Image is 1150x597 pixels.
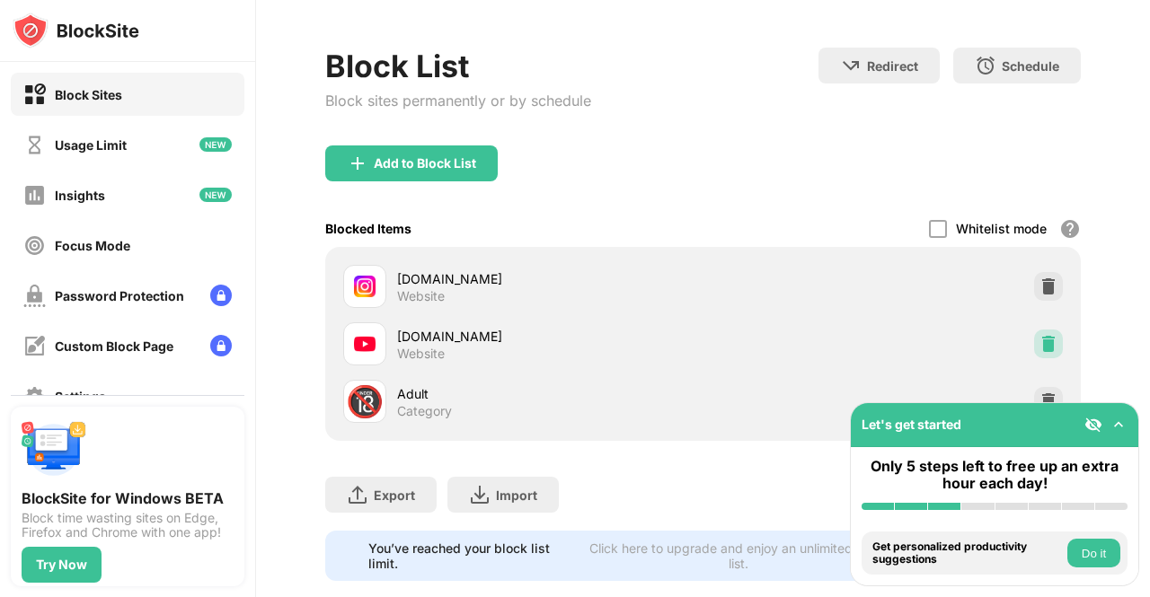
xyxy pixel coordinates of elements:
div: Website [397,288,445,304]
div: Redirect [867,58,918,74]
img: settings-off.svg [23,385,46,408]
div: Blocked Items [325,221,411,236]
div: Website [397,346,445,362]
img: lock-menu.svg [210,285,232,306]
div: Insights [55,188,105,203]
div: Usage Limit [55,137,127,153]
div: Block List [325,48,591,84]
img: password-protection-off.svg [23,285,46,307]
div: Get personalized productivity suggestions [872,540,1063,566]
div: Schedule [1002,58,1059,74]
div: Try Now [36,557,87,572]
div: Adult [397,384,703,403]
img: time-usage-off.svg [23,134,46,156]
div: Block Sites [55,87,122,102]
div: Focus Mode [55,238,130,253]
div: [DOMAIN_NAME] [397,269,703,288]
div: You’ve reached your block list limit. [368,540,574,571]
div: [DOMAIN_NAME] [397,327,703,346]
div: BlockSite for Windows BETA [22,489,234,507]
div: Block time wasting sites on Edge, Firefox and Chrome with one app! [22,511,234,540]
button: Do it [1067,539,1120,567]
div: Click here to upgrade and enjoy an unlimited block list. [585,540,894,571]
img: new-icon.svg [199,137,232,152]
div: Export [374,487,415,503]
img: customize-block-page-off.svg [23,335,46,357]
img: new-icon.svg [199,188,232,202]
img: push-desktop.svg [22,417,86,482]
div: Only 5 steps left to free up an extra hour each day! [862,458,1128,492]
div: Add to Block List [374,156,476,171]
img: eye-not-visible.svg [1084,416,1102,434]
div: Import [496,487,537,503]
div: Let's get started [862,417,961,432]
img: lock-menu.svg [210,335,232,356]
img: favicons [354,333,376,355]
img: focus-off.svg [23,234,46,257]
div: Block sites permanently or by schedule [325,92,591,110]
div: Password Protection [55,288,184,303]
div: 🔞 [346,383,384,420]
img: logo-blocksite.svg [13,13,139,48]
img: insights-off.svg [23,184,46,206]
div: Category [397,403,452,419]
img: omni-setup-toggle.svg [1110,416,1128,434]
img: favicons [354,276,376,297]
div: Whitelist mode [956,221,1047,236]
div: Settings [55,389,106,404]
img: block-on.svg [23,83,46,106]
div: Custom Block Page [55,338,173,354]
